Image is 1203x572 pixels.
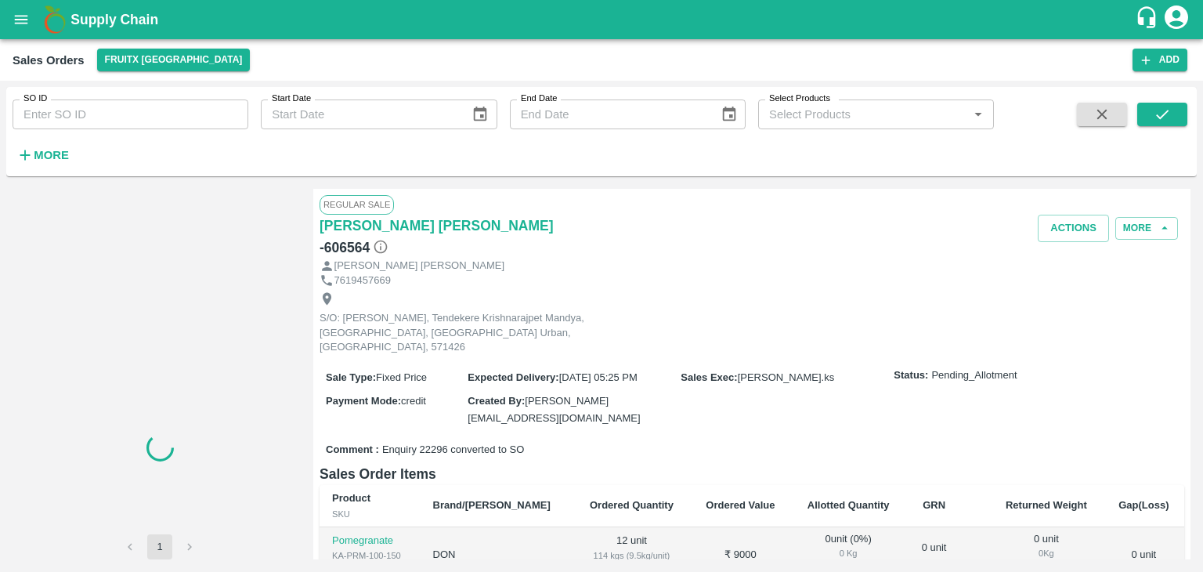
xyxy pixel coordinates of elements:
[714,100,744,129] button: Choose date
[320,215,554,237] a: [PERSON_NAME] [PERSON_NAME]
[401,395,426,407] span: credit
[332,507,408,521] div: SKU
[320,463,1184,485] h6: Sales Order Items
[332,492,370,504] b: Product
[334,259,504,273] p: [PERSON_NAME] [PERSON_NAME]
[1002,546,1091,560] div: 0 Kg
[39,4,70,35] img: logo
[332,534,408,548] p: Pomegranate
[320,237,388,259] h6: - 606564
[468,395,525,407] label: Created By :
[894,368,928,383] label: Status:
[23,92,47,105] label: SO ID
[326,395,401,407] label: Payment Mode :
[1135,5,1162,34] div: customer-support
[326,443,379,458] label: Comment :
[272,92,311,105] label: Start Date
[465,100,495,129] button: Choose date
[34,149,69,161] strong: More
[1133,49,1187,71] button: Add
[261,100,459,129] input: Start Date
[923,499,945,511] b: GRN
[433,499,551,511] b: Brand/[PERSON_NAME]
[70,9,1135,31] a: Supply Chain
[332,548,408,563] div: KA-PRM-100-150
[376,371,427,383] span: Fixed Price
[1162,3,1190,36] div: account of current user
[70,12,158,27] b: Supply Chain
[13,100,248,129] input: Enter SO ID
[1118,499,1169,511] b: Gap(Loss)
[521,92,557,105] label: End Date
[147,534,172,559] button: page 1
[807,499,890,511] b: Allotted Quantity
[738,371,835,383] span: [PERSON_NAME].ks
[13,50,85,71] div: Sales Orders
[115,534,204,559] nav: pagination navigation
[510,100,708,129] input: End Date
[1006,499,1087,511] b: Returned Weight
[468,395,640,424] span: [PERSON_NAME][EMAIL_ADDRESS][DOMAIN_NAME]
[468,371,558,383] label: Expected Delivery :
[918,541,949,570] div: 0 unit
[320,311,672,355] p: S/O: [PERSON_NAME], Tendekere Krishnarajpet Mandya, [GEOGRAPHIC_DATA], [GEOGRAPHIC_DATA] Urban, [...
[97,49,251,71] button: Select DC
[590,499,674,511] b: Ordered Quantity
[1115,217,1178,240] button: More
[382,443,524,458] span: Enquiry 22296 converted to SO
[706,499,775,511] b: Ordered Value
[320,195,394,214] span: Regular Sale
[804,546,894,560] div: 0 Kg
[769,92,830,105] label: Select Products
[968,104,988,125] button: Open
[559,371,638,383] span: [DATE] 05:25 PM
[586,548,677,563] div: 114 kgs (9.5kg/unit)
[334,273,391,288] p: 7619457669
[1038,215,1109,242] button: Actions
[326,371,376,383] label: Sale Type :
[931,368,1017,383] span: Pending_Allotment
[763,104,963,125] input: Select Products
[681,371,737,383] label: Sales Exec :
[3,2,39,38] button: open drawer
[13,142,73,168] button: More
[918,556,949,570] div: 0 Kg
